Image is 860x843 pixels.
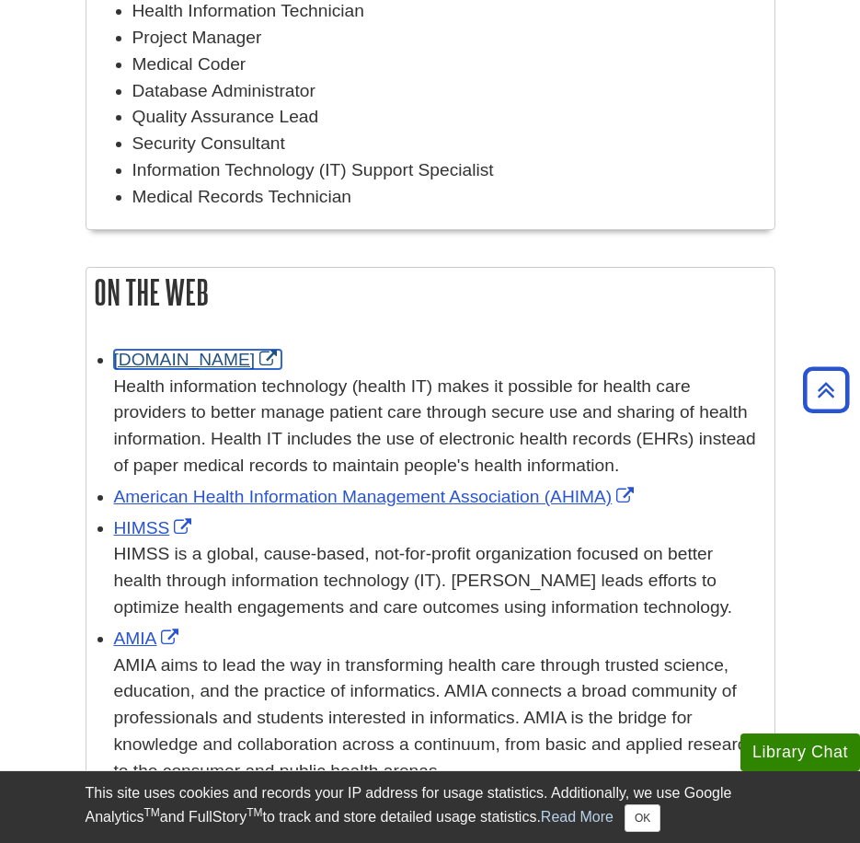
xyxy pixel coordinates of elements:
[132,78,765,105] li: Database Administrator
[114,518,197,537] a: Link opens in new window
[132,131,765,157] li: Security Consultant
[114,629,184,648] a: Link opens in new window
[132,157,765,184] li: Information Technology (IT) Support Specialist
[625,804,660,832] button: Close
[86,268,774,317] h2: On the Web
[541,809,613,825] a: Read More
[132,25,765,52] li: Project Manager
[247,806,262,819] sup: TM
[114,487,639,506] a: Link opens in new window
[132,184,765,211] li: Medical Records Technician
[114,350,282,369] a: Link opens in new window
[114,374,765,479] div: Health information technology (health IT) makes it possible for health care providers to better m...
[114,652,765,785] div: AMIA aims to lead the way in transforming health care through trusted science, education, and the...
[132,52,765,78] li: Medical Coder
[114,541,765,620] div: HIMSS is a global, cause-based, not-for-profit organization focused on better health through info...
[144,806,160,819] sup: TM
[740,733,860,771] button: Library Chat
[86,782,775,832] div: This site uses cookies and records your IP address for usage statistics. Additionally, we use Goo...
[797,377,855,402] a: Back to Top
[132,104,765,131] li: Quality Assurance Lead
